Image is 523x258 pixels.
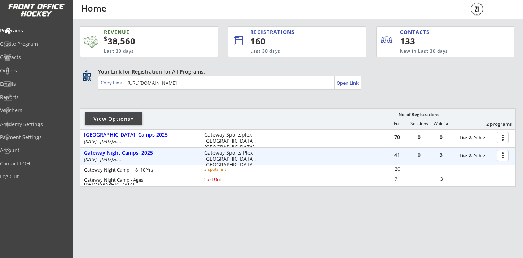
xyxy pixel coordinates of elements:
div: 20 [387,166,408,172]
div: New in Last 30 days [400,48,480,54]
div: Sessions [408,121,430,126]
button: more_vert [497,132,509,143]
div: Last 30 days [250,48,336,54]
div: 2 programs [474,121,512,127]
div: [GEOGRAPHIC_DATA] Camps 2025 [84,132,197,138]
div: 0 [430,135,452,140]
div: Your Link for Registration for All Programs: [98,68,493,75]
div: Live & Public [460,135,493,141]
div: Gateway Night Camp - 8- 10 Yrs [84,168,194,172]
div: 3 [430,152,452,157]
div: 0 [408,135,430,140]
div: 21 [387,177,408,182]
div: Copy Link [101,79,123,86]
div: Gateway Night Camp - Ages [DEMOGRAPHIC_DATA] [84,178,194,187]
div: REGISTRATIONS [250,28,334,36]
div: Open Link [337,80,359,86]
div: No. of Registrations [396,112,441,117]
div: [DATE] - [DATE] [84,139,194,144]
div: Waitlist [430,121,452,126]
div: View Options [85,115,142,123]
div: 160 [250,35,342,47]
div: 0 [408,152,430,157]
em: 2025 [113,157,122,162]
div: Gateway Sports Plex [GEOGRAPHIC_DATA], [GEOGRAPHIC_DATA] [204,150,261,168]
div: Last 30 days [104,48,185,54]
a: Open Link [337,78,359,88]
button: qr_code [82,72,92,83]
div: 3 [431,177,452,181]
div: 133 [400,35,444,47]
sup: $ [104,34,107,43]
div: qr [82,68,91,73]
div: REVENUE [104,28,185,36]
div: [DATE] - [DATE] [84,157,194,162]
div: Full [386,121,408,126]
div: 3 spots left [204,167,251,172]
div: Gateway Sportsplex [GEOGRAPHIC_DATA], [GEOGRAPHIC_DATA] [204,132,261,150]
div: Gateway Night Camps 2025 [84,150,197,156]
div: 38,560 [104,35,195,47]
div: Live & Public [460,154,493,159]
em: 2025 [113,139,122,144]
div: CONTACTS [400,28,433,36]
div: 70 [386,135,408,140]
button: more_vert [497,150,509,161]
div: 41 [386,152,408,157]
div: Sold Out [204,177,251,182]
